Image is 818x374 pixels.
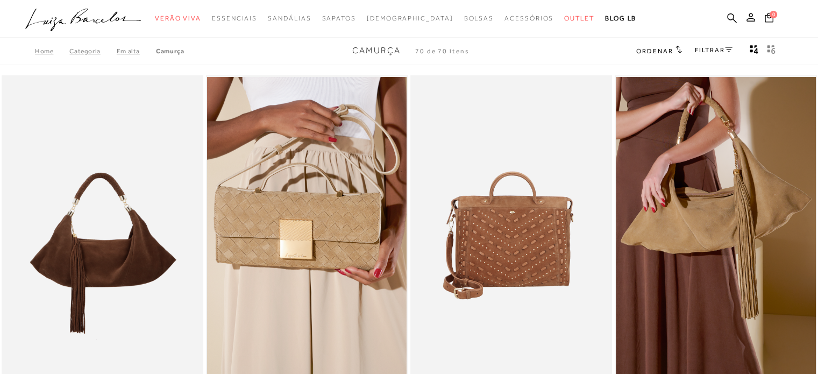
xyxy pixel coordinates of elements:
span: 0 [770,11,777,18]
a: categoryNavScreenReaderText [564,9,594,29]
span: Camurça [352,46,401,55]
span: Verão Viva [155,15,201,22]
a: BLOG LB [605,9,636,29]
span: [DEMOGRAPHIC_DATA] [367,15,453,22]
span: Ordenar [636,47,673,55]
span: BLOG LB [605,15,636,22]
button: gridText6Desc [764,44,779,58]
span: Sapatos [322,15,355,22]
span: Bolsas [464,15,494,22]
a: categoryNavScreenReaderText [155,9,201,29]
a: Home [35,47,69,55]
a: noSubCategoriesText [367,9,453,29]
a: categoryNavScreenReaderText [268,9,311,29]
a: FILTRAR [695,46,732,54]
span: Sandálias [268,15,311,22]
a: Camurça [156,47,184,55]
button: 0 [762,12,777,26]
button: Mostrar 4 produtos por linha [746,44,762,58]
a: Em Alta [117,47,156,55]
a: categoryNavScreenReaderText [504,9,553,29]
span: Essenciais [212,15,257,22]
a: categoryNavScreenReaderText [464,9,494,29]
a: categoryNavScreenReaderText [322,9,355,29]
span: Acessórios [504,15,553,22]
a: categoryNavScreenReaderText [212,9,257,29]
a: Categoria [69,47,116,55]
span: 70 de 70 itens [415,47,470,55]
span: Outlet [564,15,594,22]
